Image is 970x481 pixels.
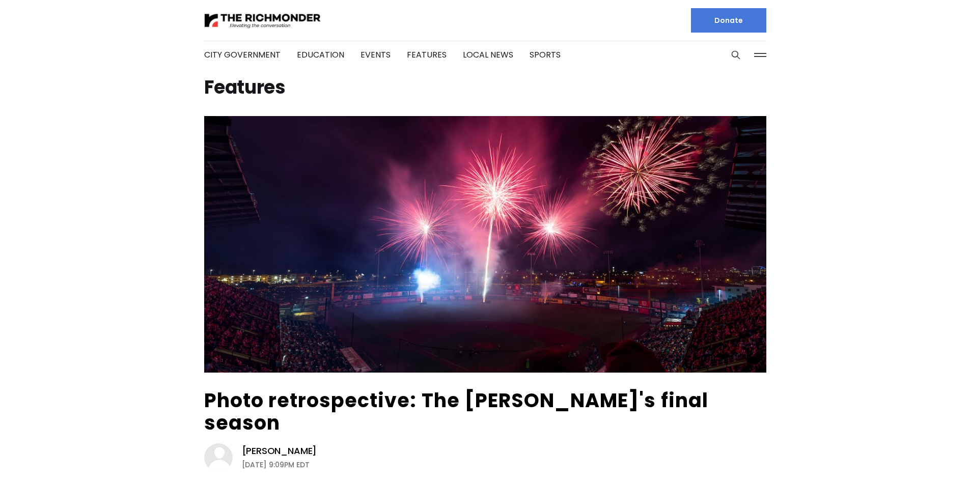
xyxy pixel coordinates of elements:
[204,79,766,96] h1: Features
[204,12,321,30] img: The Richmonder
[242,445,317,457] a: [PERSON_NAME]
[242,459,310,471] time: [DATE] 9:09PM EDT
[463,49,513,61] a: Local News
[691,8,766,33] a: Donate
[361,49,391,61] a: Events
[407,49,447,61] a: Features
[297,49,344,61] a: Education
[204,49,281,61] a: City Government
[728,47,743,63] button: Search this site
[530,49,561,61] a: Sports
[204,387,708,436] a: Photo retrospective: The [PERSON_NAME]'s final season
